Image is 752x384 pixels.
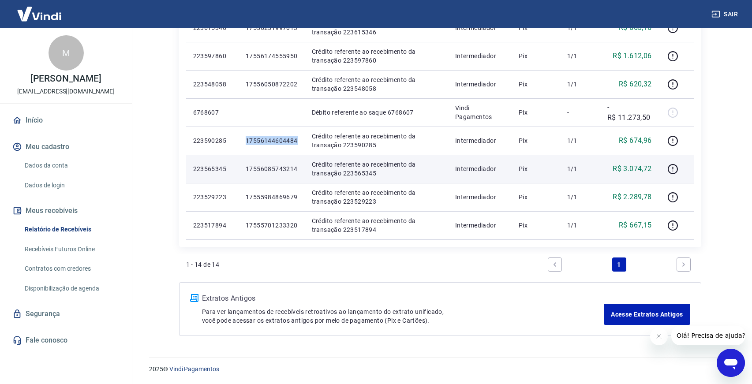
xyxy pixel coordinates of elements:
[21,240,121,258] a: Recebíveis Futuros Online
[49,35,84,71] div: M
[202,307,604,325] p: Para ver lançamentos de recebíveis retroativos ao lançamento do extrato unificado, você pode aces...
[567,193,593,201] p: 1/1
[246,193,298,201] p: 17555984869679
[544,254,694,275] ul: Pagination
[186,260,220,269] p: 1 - 14 de 14
[21,220,121,239] a: Relatório de Recebíveis
[567,52,593,60] p: 1/1
[190,294,198,302] img: ícone
[246,136,298,145] p: 17556144604484
[30,74,101,83] p: [PERSON_NAME]
[11,0,68,27] img: Vindi
[202,293,604,304] p: Extratos Antigos
[193,193,232,201] p: 223529223
[11,137,121,157] button: Meu cadastro
[613,164,651,174] p: R$ 3.074,72
[671,326,745,345] iframe: Mensagem da empresa
[21,157,121,175] a: Dados da conta
[567,221,593,230] p: 1/1
[455,136,505,145] p: Intermediador
[193,221,232,230] p: 223517894
[149,365,731,374] p: 2025 ©
[455,193,505,201] p: Intermediador
[5,6,74,13] span: Olá! Precisa de ajuda?
[312,108,441,117] p: Débito referente ao saque 6768607
[519,221,553,230] p: Pix
[607,102,652,123] p: -R$ 11.273,50
[567,136,593,145] p: 1/1
[455,221,505,230] p: Intermediador
[710,6,741,22] button: Sair
[246,164,298,173] p: 17556085743214
[548,257,562,272] a: Previous page
[677,257,691,272] a: Next page
[312,216,441,234] p: Crédito referente ao recebimento da transação 223517894
[193,80,232,89] p: 223548058
[717,349,745,377] iframe: Botão para abrir a janela de mensagens
[246,52,298,60] p: 17556174555950
[193,164,232,173] p: 223565345
[519,108,553,117] p: Pix
[193,136,232,145] p: 223590285
[604,304,690,325] a: Acesse Extratos Antigos
[169,365,219,373] a: Vindi Pagamentos
[312,75,441,93] p: Crédito referente ao recebimento da transação 223548058
[519,136,553,145] p: Pix
[567,164,593,173] p: 1/1
[21,260,121,278] a: Contratos com credores
[11,304,121,324] a: Segurança
[455,80,505,89] p: Intermediador
[619,135,652,146] p: R$ 674,96
[650,328,668,345] iframe: Fechar mensagem
[193,52,232,60] p: 223597860
[567,108,593,117] p: -
[567,80,593,89] p: 1/1
[612,257,626,272] a: Page 1 is your current page
[455,104,505,121] p: Vindi Pagamentos
[613,192,651,202] p: R$ 2.289,78
[619,220,652,231] p: R$ 667,15
[519,164,553,173] p: Pix
[11,201,121,220] button: Meus recebíveis
[246,221,298,230] p: 17555701233320
[21,176,121,194] a: Dados de login
[519,80,553,89] p: Pix
[21,280,121,298] a: Disponibilização de agenda
[619,79,652,89] p: R$ 620,32
[312,160,441,178] p: Crédito referente ao recebimento da transação 223565345
[11,111,121,130] a: Início
[193,108,232,117] p: 6768607
[246,80,298,89] p: 17556050872202
[17,87,115,96] p: [EMAIL_ADDRESS][DOMAIN_NAME]
[455,52,505,60] p: Intermediador
[312,132,441,149] p: Crédito referente ao recebimento da transação 223590285
[455,164,505,173] p: Intermediador
[519,193,553,201] p: Pix
[312,188,441,206] p: Crédito referente ao recebimento da transação 223529223
[613,51,651,61] p: R$ 1.612,06
[312,47,441,65] p: Crédito referente ao recebimento da transação 223597860
[519,52,553,60] p: Pix
[11,331,121,350] a: Fale conosco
